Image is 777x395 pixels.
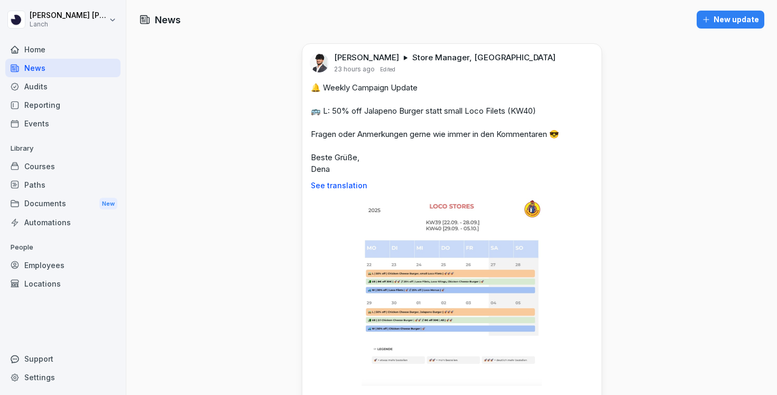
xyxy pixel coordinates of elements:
[697,11,764,29] button: New update
[99,198,117,210] div: New
[362,198,542,386] img: psdrtzml9hmk5mfu4bhzuujm.png
[30,21,107,28] p: Lanch
[155,13,181,27] h1: News
[5,140,121,157] p: Library
[5,114,121,133] a: Events
[311,181,593,190] p: See translation
[334,52,399,63] p: [PERSON_NAME]
[5,194,121,214] div: Documents
[30,11,107,20] p: [PERSON_NAME] [PERSON_NAME]
[5,157,121,176] a: Courses
[412,52,556,63] p: Store Manager, [GEOGRAPHIC_DATA]
[5,176,121,194] a: Paths
[311,82,593,175] p: 🔔 Weekly Campaign Update 🚌 L: 50% off Jalapeno Burger statt small Loco Filets (KW40) Fragen oder ...
[5,59,121,77] a: News
[380,65,395,74] p: Edited
[5,96,121,114] a: Reporting
[5,368,121,387] a: Settings
[5,256,121,274] a: Employees
[5,350,121,368] div: Support
[5,194,121,214] a: DocumentsNew
[5,274,121,293] a: Locations
[5,213,121,232] a: Automations
[310,53,329,72] img: tvucj8tul2t4wohdgetxw0db.png
[702,14,759,25] div: New update
[5,77,121,96] a: Audits
[334,65,375,74] p: 23 hours ago
[5,239,121,256] p: People
[5,40,121,59] a: Home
